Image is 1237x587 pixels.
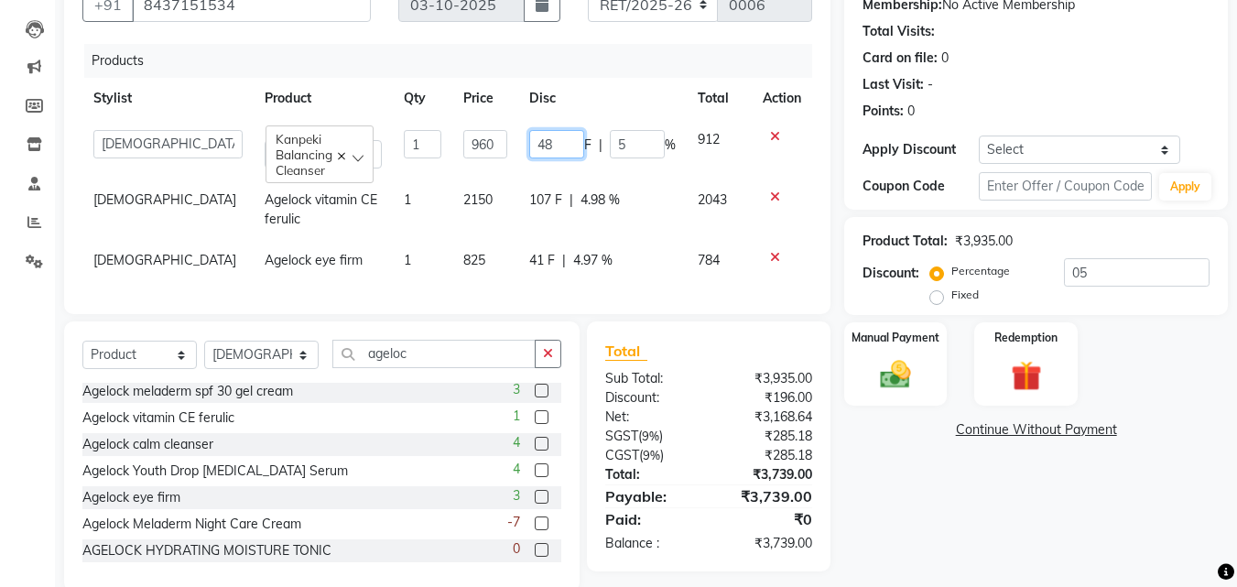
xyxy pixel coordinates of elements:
th: Qty [393,78,452,119]
div: Discount: [591,388,709,408]
div: Agelock vitamin CE ferulic [82,408,234,428]
div: AGELOCK HYDRATING MOISTURE TONIC [82,541,331,560]
span: 2043 [698,191,727,208]
span: F [584,136,591,155]
th: Product [254,78,394,119]
span: CGST [605,447,639,463]
div: 0 [907,102,915,121]
span: 2150 [463,191,493,208]
div: Total: [591,465,709,484]
div: Product Total: [863,232,948,251]
div: Net: [591,408,709,427]
div: Payable: [591,485,709,507]
div: Balance : [591,534,709,553]
th: Stylist [82,78,254,119]
div: Apply Discount [863,140,978,159]
span: 825 [463,252,485,268]
div: Agelock meladerm spf 30 gel cream [82,382,293,401]
div: Total Visits: [863,22,935,41]
button: Apply [1159,173,1211,201]
div: Agelock Meladerm Night Care Cream [82,515,301,534]
span: 4 [513,460,520,479]
span: 912 [698,131,720,147]
label: Percentage [951,263,1010,279]
span: % [665,136,676,155]
div: Sub Total: [591,369,709,388]
span: [DEMOGRAPHIC_DATA] [93,191,236,208]
label: Fixed [951,287,979,303]
span: 3 [513,380,520,399]
div: ₹3,739.00 [709,534,826,553]
span: 1 [404,191,411,208]
input: Search or Scan [332,340,536,368]
span: 4.98 % [581,190,620,210]
span: 0 [513,539,520,559]
div: Card on file: [863,49,938,68]
span: Agelock vitamin CE ferulic [265,191,377,227]
th: Total [687,78,753,119]
span: 784 [698,252,720,268]
a: Continue Without Payment [848,420,1224,440]
div: ₹3,739.00 [709,465,826,484]
div: Products [84,44,826,78]
div: Coupon Code [863,177,978,196]
div: ₹196.00 [709,388,826,408]
label: Manual Payment [852,330,939,346]
th: Disc [518,78,687,119]
div: Agelock eye firm [82,488,180,507]
span: 41 F [529,251,555,270]
span: 4 [513,433,520,452]
span: -7 [507,513,520,532]
span: Total [605,342,647,361]
div: Agelock Youth Drop [MEDICAL_DATA] Serum [82,462,348,481]
img: _gift.svg [1002,357,1051,395]
span: Kanpeki Balancing Cleanser [276,131,332,178]
div: Last Visit: [863,75,924,94]
span: 107 F [529,190,562,210]
div: ₹3,168.64 [709,408,826,427]
div: Agelock calm cleanser [82,435,213,454]
th: Price [452,78,517,119]
span: 4.97 % [573,251,613,270]
div: - [928,75,933,94]
div: ₹3,739.00 [709,485,826,507]
div: Discount: [863,264,919,283]
div: ₹285.18 [709,427,826,446]
span: Agelock eye firm [265,252,363,268]
img: _cash.svg [871,357,920,392]
th: Action [752,78,812,119]
span: SGST [605,428,638,444]
div: Points: [863,102,904,121]
div: ( ) [591,427,709,446]
span: 3 [513,486,520,505]
span: 9% [642,429,659,443]
input: Enter Offer / Coupon Code [979,172,1152,201]
div: ( ) [591,446,709,465]
span: 1 [404,252,411,268]
div: ₹285.18 [709,446,826,465]
span: | [570,190,573,210]
label: Redemption [994,330,1058,346]
div: ₹3,935.00 [709,369,826,388]
div: ₹3,935.00 [955,232,1013,251]
span: | [562,251,566,270]
span: 9% [643,448,660,462]
div: 0 [941,49,949,68]
span: 1 [513,407,520,426]
span: | [599,136,602,155]
span: [DEMOGRAPHIC_DATA] [93,252,236,268]
div: Paid: [591,508,709,530]
div: ₹0 [709,508,826,530]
